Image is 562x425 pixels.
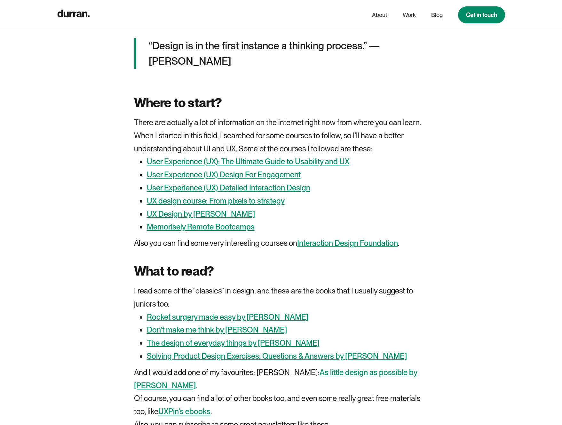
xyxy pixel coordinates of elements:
[372,9,387,21] a: About
[297,238,398,248] a: Interaction Design Foundation
[147,222,255,231] a: Memorisely Remote Bootcamps
[147,157,349,166] a: User Experience (UX): The Ultimate Guide to Usability and UX
[134,95,222,110] strong: Where to start?
[134,285,428,311] p: I read some of the “classics” in design, and these are the books that I usually suggest to junior...
[458,6,505,23] a: Get in touch
[158,407,210,416] a: UXPin’s ebooks
[134,38,428,69] blockquote: “Design is in the first instance a thinking process.” — [PERSON_NAME]
[147,325,287,334] a: Don’t make me think by [PERSON_NAME]
[147,183,310,192] a: User Experience (UX) Detailed Interaction Design
[134,129,428,156] p: When I started in this field, I searched for some courses to follow, so I’ll have a better unders...
[134,392,428,418] p: Of course, you can find a lot of other books too, and even some really great free materials too, ...
[134,263,214,279] strong: What to read?
[147,170,301,179] a: User Experience (UX) Design For Engagement
[134,237,428,250] p: Also you can find some very interesting courses on .
[147,196,285,205] a: UX design course: From pixels to strategy
[431,9,443,21] a: Blog
[147,209,255,219] a: UX Design by [PERSON_NAME]
[147,312,308,322] a: Rocket surgery made easy by [PERSON_NAME]
[57,8,90,21] a: home
[403,9,416,21] a: Work
[134,368,417,390] a: As little design as possible by [PERSON_NAME]
[134,366,428,392] p: And I would add one of my favourites: [PERSON_NAME]: .
[147,351,407,361] a: Solving Product Design Exercises: Questions & Answers by [PERSON_NAME]
[134,116,428,129] p: There are actually a lot of information on the internet right now from where you can learn.
[147,338,320,348] a: The design of everyday things by [PERSON_NAME]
